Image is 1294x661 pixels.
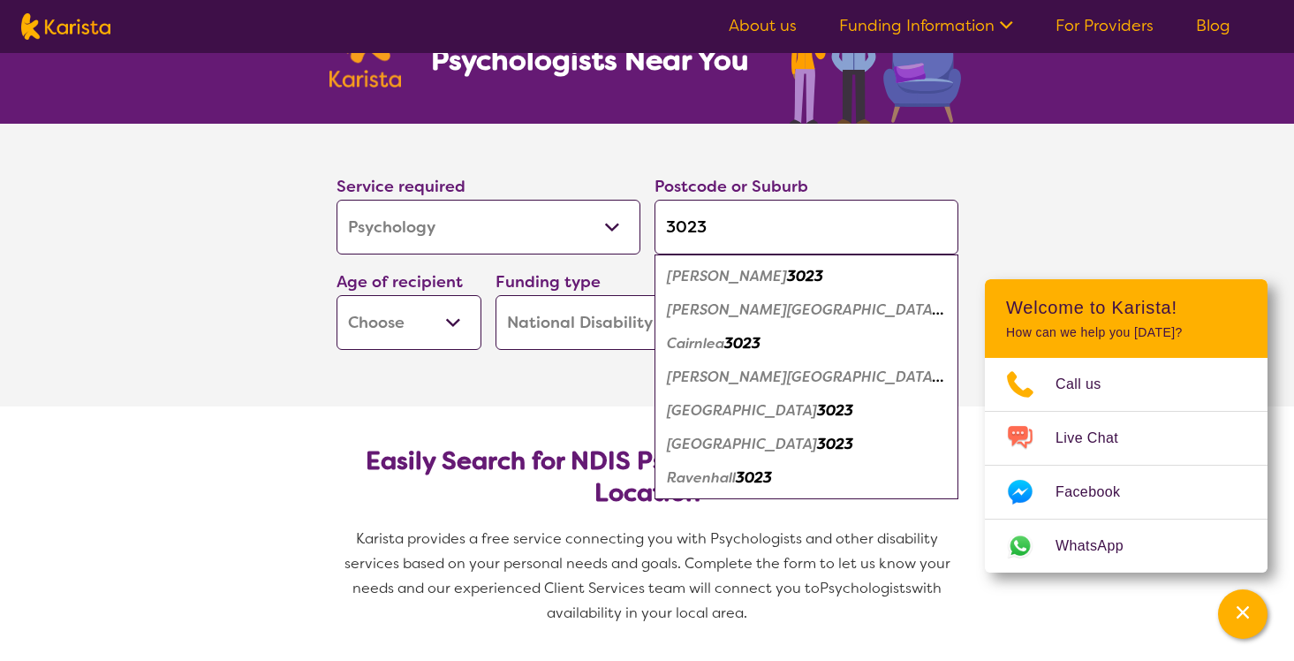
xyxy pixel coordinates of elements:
[663,461,950,495] div: Ravenhall 3023
[667,300,943,319] em: [PERSON_NAME][GEOGRAPHIC_DATA]
[1006,325,1246,340] p: How can we help you [DATE]?
[663,260,950,293] div: Burnside 3023
[985,520,1268,573] a: Web link opens in a new tab.
[663,394,950,428] div: Deer Park 3023
[667,401,817,420] em: [GEOGRAPHIC_DATA]
[431,7,758,78] h1: Find NDIS Psychologists Near You
[839,15,1013,36] a: Funding Information
[667,334,724,353] em: Cairnlea
[985,358,1268,573] ul: Choose channel
[1056,371,1123,398] span: Call us
[820,579,912,597] span: Psychologists
[1218,589,1268,639] button: Channel Menu
[496,271,601,293] label: Funding type
[1056,425,1139,452] span: Live Chat
[1196,15,1230,36] a: Blog
[344,529,954,597] span: Karista provides a free service connecting you with Psychologists and other disability services b...
[655,176,808,197] label: Postcode or Suburb
[663,428,950,461] div: Deer Park North 3023
[663,327,950,361] div: Cairnlea 3023
[817,401,853,420] em: 3023
[1006,297,1246,318] h2: Welcome to Karista!
[663,361,950,394] div: Caroline Springs 3023
[655,200,958,255] input: Type
[663,293,950,327] div: Burnside Heights 3023
[1056,533,1145,559] span: WhatsApp
[817,435,853,453] em: 3023
[337,176,465,197] label: Service required
[985,279,1268,573] div: Channel Menu
[667,267,787,285] em: [PERSON_NAME]
[736,468,772,487] em: 3023
[724,334,761,353] em: 3023
[351,445,944,509] h2: Easily Search for NDIS Psychologists by Need & Location
[21,13,110,40] img: Karista logo
[667,435,817,453] em: [GEOGRAPHIC_DATA]
[1056,479,1141,505] span: Facebook
[787,267,823,285] em: 3023
[667,368,943,386] em: [PERSON_NAME][GEOGRAPHIC_DATA]
[667,468,736,487] em: Ravenhall
[1056,15,1154,36] a: For Providers
[729,15,797,36] a: About us
[337,271,463,293] label: Age of recipient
